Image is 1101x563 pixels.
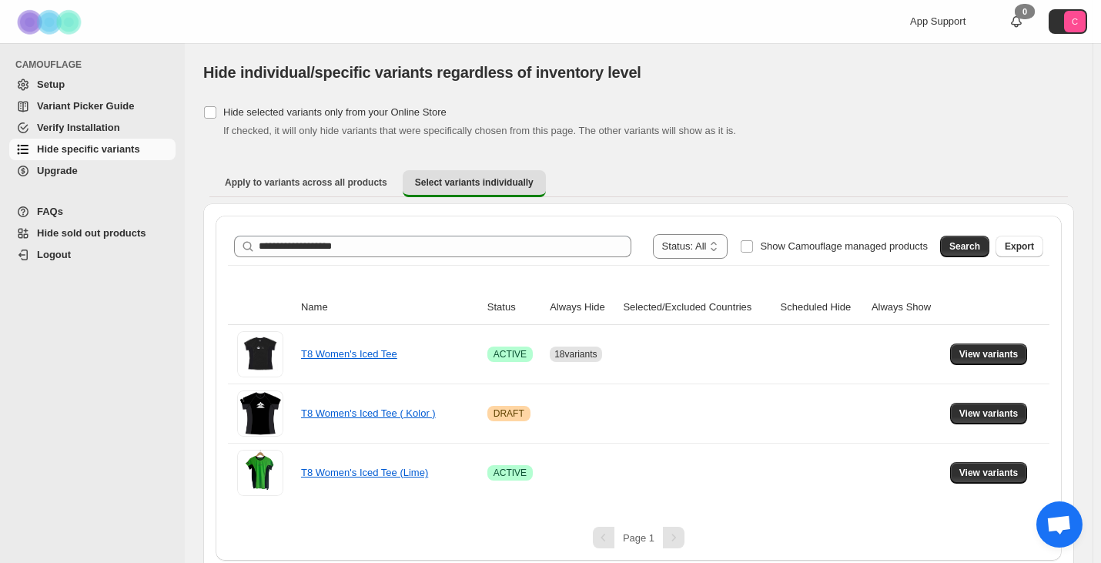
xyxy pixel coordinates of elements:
button: View variants [950,462,1028,484]
div: 0 [1015,4,1035,19]
span: Avatar with initials C [1064,11,1086,32]
a: FAQs [9,201,176,223]
button: View variants [950,343,1028,365]
span: View variants [959,348,1019,360]
span: If checked, it will only hide variants that were specifically chosen from this page. The other va... [223,125,736,136]
a: Logout [9,244,176,266]
a: Hide specific variants [9,139,176,160]
a: Variant Picker Guide [9,96,176,117]
a: 打開聊天 [1036,501,1083,548]
span: Hide selected variants only from your Online Store [223,106,447,118]
th: Always Hide [545,290,618,325]
nav: Pagination [228,527,1049,548]
span: Export [1005,240,1034,253]
button: Apply to variants across all products [213,170,400,195]
span: FAQs [37,206,63,217]
a: Upgrade [9,160,176,182]
th: Name [296,290,483,325]
span: View variants [959,407,1019,420]
img: Camouflage [12,1,89,43]
button: Avatar with initials C [1049,9,1087,34]
span: DRAFT [494,407,524,420]
a: Verify Installation [9,117,176,139]
th: Always Show [867,290,945,325]
img: T8 Women's Iced Tee (Lime) [237,450,283,496]
button: Export [996,236,1043,257]
text: C [1072,17,1078,26]
th: Selected/Excluded Countries [618,290,775,325]
span: Search [949,240,980,253]
span: App Support [910,15,965,27]
span: Logout [37,249,71,260]
span: 18 variants [554,349,597,360]
span: Hide individual/specific variants regardless of inventory level [203,64,641,81]
a: Hide sold out products [9,223,176,244]
th: Status [483,290,545,325]
img: T8 Women's Iced Tee [237,331,283,377]
a: T8 Women's Iced Tee [301,348,397,360]
span: Page 1 [623,532,654,544]
a: T8 Women's Iced Tee (Lime) [301,467,428,478]
a: Setup [9,74,176,96]
span: Hide specific variants [37,143,140,155]
button: Select variants individually [403,170,546,197]
a: 0 [1009,14,1024,29]
span: Upgrade [37,165,78,176]
span: ACTIVE [494,348,527,360]
span: Setup [37,79,65,90]
span: CAMOUFLAGE [15,59,177,71]
a: T8 Women's Iced Tee ( Kolor ) [301,407,436,419]
span: Verify Installation [37,122,120,133]
span: Apply to variants across all products [225,176,387,189]
th: Scheduled Hide [776,290,867,325]
span: Select variants individually [415,176,534,189]
span: ACTIVE [494,467,527,479]
button: View variants [950,403,1028,424]
span: Hide sold out products [37,227,146,239]
img: T8 Women's Iced Tee ( Kolor ) [237,390,283,437]
button: Search [940,236,989,257]
span: Show Camouflage managed products [760,240,928,252]
span: View variants [959,467,1019,479]
span: Variant Picker Guide [37,100,134,112]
